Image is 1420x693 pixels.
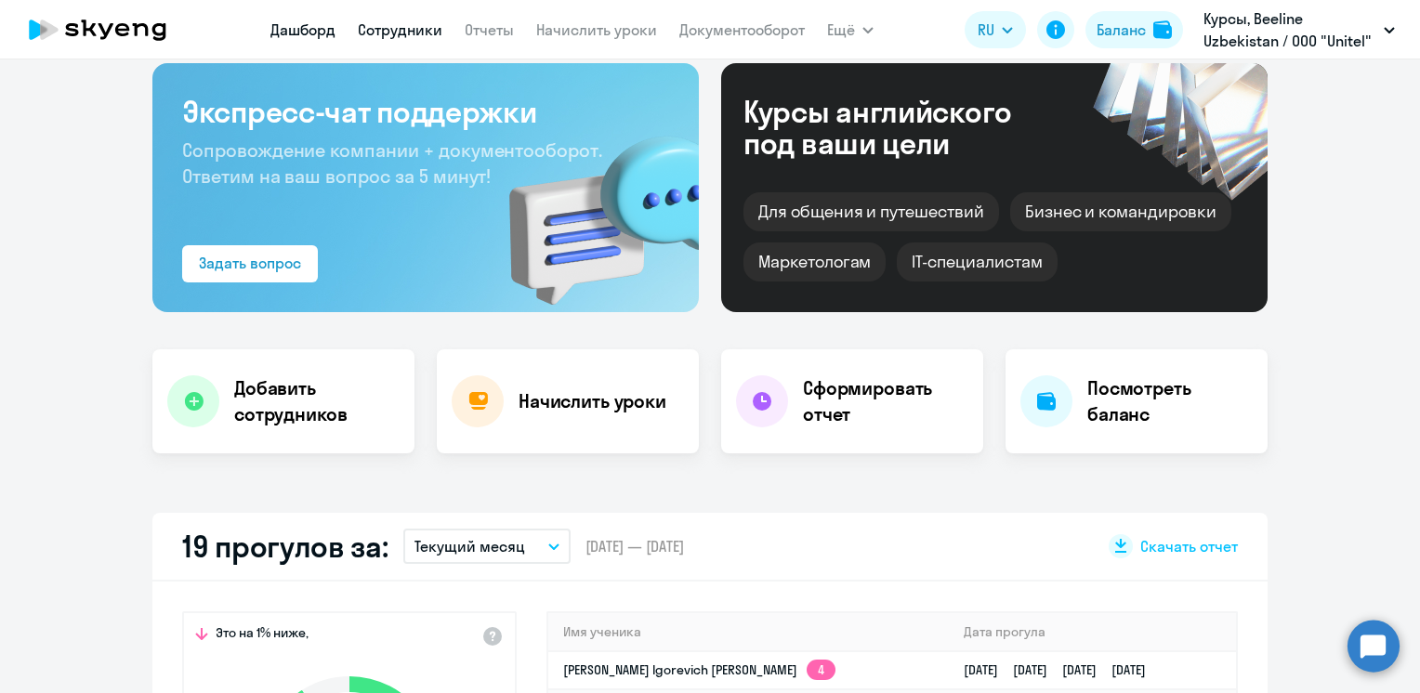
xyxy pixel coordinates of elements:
[964,661,1161,678] a: [DATE][DATE][DATE][DATE]
[465,20,514,39] a: Отчеты
[1097,19,1146,41] div: Баланс
[182,138,602,188] span: Сопровождение компании + документооборот. Ответим на ваш вопрос за 5 минут!
[1203,7,1376,52] p: Курсы, Beeline Uzbekistan / ООО "Unitel"
[519,388,666,414] h4: Начислить уроки
[978,19,994,41] span: RU
[536,20,657,39] a: Начислить уроки
[482,103,699,312] img: bg-img
[234,375,400,427] h4: Добавить сотрудников
[216,624,309,647] span: Это на 1% ниже,
[803,375,968,427] h4: Сформировать отчет
[358,20,442,39] a: Сотрудники
[1085,11,1183,48] button: Балансbalance
[743,96,1061,159] div: Курсы английского под ваши цели
[827,11,874,48] button: Ещё
[182,245,318,282] button: Задать вопрос
[679,20,805,39] a: Документооборот
[743,242,886,281] div: Маркетологам
[182,528,388,565] h2: 19 прогулов за:
[563,661,835,678] a: [PERSON_NAME] Igorevich [PERSON_NAME]4
[1010,192,1231,231] div: Бизнес и командировки
[1087,375,1253,427] h4: Посмотреть баланс
[949,613,1236,651] th: Дата прогула
[827,19,855,41] span: Ещё
[1153,20,1172,39] img: balance
[403,529,571,564] button: Текущий месяц
[548,613,949,651] th: Имя ученика
[270,20,335,39] a: Дашборд
[1140,536,1238,556] span: Скачать отчет
[585,536,684,556] span: [DATE] — [DATE]
[1194,7,1404,52] button: Курсы, Beeline Uzbekistan / ООО "Unitel"
[414,535,525,557] p: Текущий месяц
[807,660,835,680] app-skyeng-badge: 4
[199,252,301,274] div: Задать вопрос
[182,93,669,130] h3: Экспресс-чат поддержки
[965,11,1026,48] button: RU
[897,242,1057,281] div: IT-специалистам
[743,192,999,231] div: Для общения и путешествий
